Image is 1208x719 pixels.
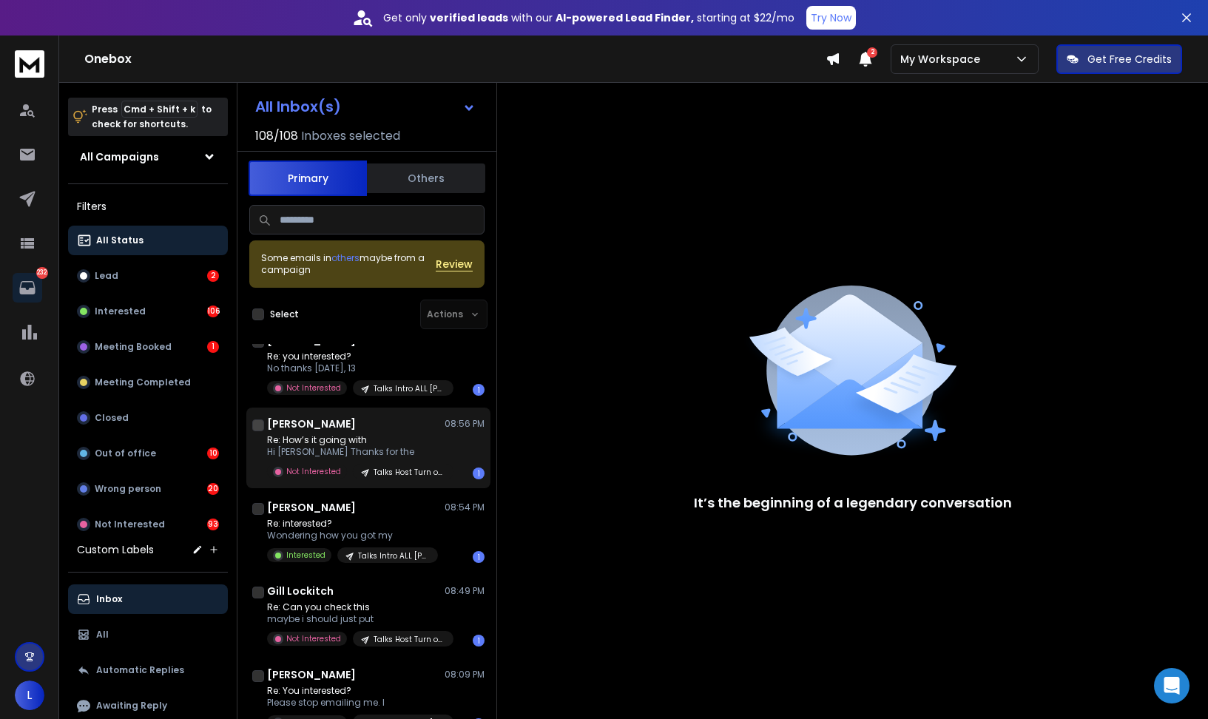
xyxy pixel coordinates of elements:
strong: AI-powered Lead Finder, [556,10,694,25]
p: Re: How’s it going with [267,434,445,446]
span: others [331,252,360,264]
p: Hi [PERSON_NAME] Thanks for the [267,446,445,458]
p: Talks Host Turn on Automation (Less Active) [374,634,445,645]
h3: Filters [68,196,228,217]
h3: Inboxes selected [301,127,400,145]
div: 10 [207,448,219,459]
button: Meeting Completed [68,368,228,397]
button: Others [367,162,485,195]
div: 1 [473,551,485,563]
button: Meeting Booked1 [68,332,228,362]
button: Interested106 [68,297,228,326]
p: Meeting Booked [95,341,172,353]
button: All Campaigns [68,142,228,172]
span: Cmd + Shift + k [121,101,198,118]
button: All Inbox(s) [243,92,487,121]
p: Press to check for shortcuts. [92,102,212,132]
h1: [PERSON_NAME] [267,500,356,515]
h3: Custom Labels [77,542,154,557]
p: Talks Intro ALL [PERSON_NAME]@ #20250701 [374,383,445,394]
button: All [68,620,228,649]
p: Talks Intro ALL [PERSON_NAME]@ #20250701 [358,550,429,561]
button: Not Interested93 [68,510,228,539]
p: Please stop emailing me. I [267,697,445,709]
button: All Status [68,226,228,255]
button: Review [436,257,473,271]
h1: [PERSON_NAME] [267,416,356,431]
p: Not Interested [286,633,341,644]
div: 106 [207,306,219,317]
div: Open Intercom Messenger [1154,668,1190,703]
p: All Status [96,234,144,246]
div: 1 [473,635,485,647]
button: Lead2 [68,261,228,291]
label: Select [270,308,299,320]
p: No thanks [DATE], 13 [267,362,445,374]
p: It’s the beginning of a legendary conversation [694,493,1012,513]
button: Primary [249,161,367,196]
h1: Gill Lockitch [267,584,334,598]
p: Inbox [96,593,122,605]
p: Not Interested [95,519,165,530]
div: 1 [473,467,485,479]
span: 2 [867,47,877,58]
button: L [15,681,44,710]
p: Re: interested? [267,518,438,530]
p: 232 [36,267,48,279]
span: 108 / 108 [255,127,298,145]
div: 20 [207,483,219,495]
button: Automatic Replies [68,655,228,685]
p: My Workspace [900,52,986,67]
p: Awaiting Reply [96,700,167,712]
p: Not Interested [286,382,341,394]
div: 1 [207,341,219,353]
p: Get only with our starting at $22/mo [383,10,794,25]
p: Wrong person [95,483,161,495]
p: 08:09 PM [445,669,485,681]
p: Meeting Completed [95,377,191,388]
div: 2 [207,270,219,282]
p: Interested [286,550,325,561]
button: Try Now [806,6,856,30]
p: Re: you interested? [267,351,445,362]
p: Re: Can you check this [267,601,445,613]
button: Out of office10 [68,439,228,468]
h1: [PERSON_NAME] [267,667,356,682]
p: All [96,629,109,641]
h1: All Inbox(s) [255,99,341,114]
a: 232 [13,273,42,303]
h1: All Campaigns [80,149,159,164]
h1: Onebox [84,50,826,68]
p: Wondering how you got my [267,530,438,541]
p: Out of office [95,448,156,459]
p: Talks Host Turn on Automation (Most Active) [374,467,445,478]
p: 08:54 PM [445,502,485,513]
img: logo [15,50,44,78]
div: 1 [473,384,485,396]
div: Some emails in maybe from a campaign [261,252,436,276]
p: Get Free Credits [1087,52,1172,67]
p: Automatic Replies [96,664,184,676]
p: Re: You interested? [267,685,445,697]
p: Not Interested [286,466,341,477]
p: 08:49 PM [445,585,485,597]
button: Closed [68,403,228,433]
div: 93 [207,519,219,530]
p: maybe i should just put [267,613,445,625]
button: Get Free Credits [1056,44,1182,74]
p: 08:56 PM [445,418,485,430]
p: Interested [95,306,146,317]
strong: verified leads [430,10,508,25]
button: Inbox [68,584,228,614]
button: Wrong person20 [68,474,228,504]
p: Lead [95,270,118,282]
p: Try Now [811,10,851,25]
p: Closed [95,412,129,424]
